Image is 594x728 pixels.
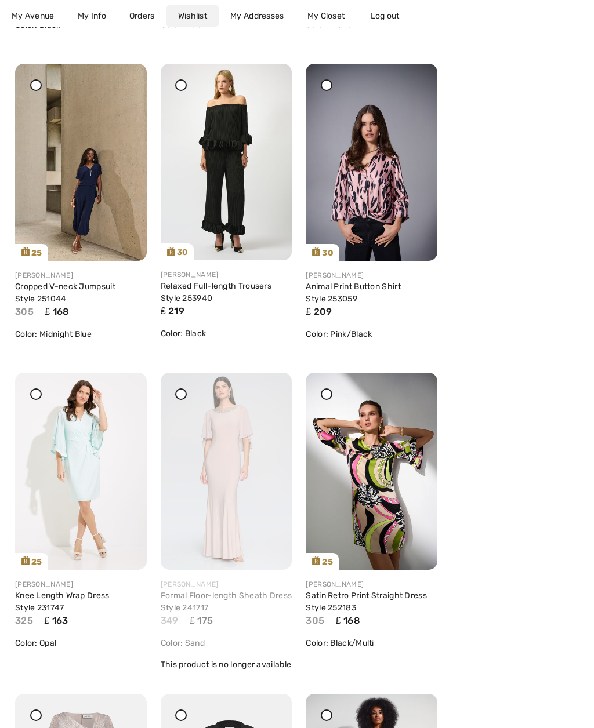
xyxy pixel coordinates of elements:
[306,615,324,626] span: 305
[44,615,68,626] span: ₤ 163
[161,637,292,649] div: Color: Sand
[306,591,427,613] a: Satin Retro Print Straight Dress Style 252183
[306,282,401,304] a: Animal Print Button Shirt Style 253059
[161,373,292,570] img: joseph-ribkoff-dresses-jumpsuits-sand_241717b1_6e46_search.jpg
[161,579,292,589] div: [PERSON_NAME]
[296,5,357,27] a: My Closet
[306,637,437,649] div: Color: Black/Multi
[161,658,292,671] p: This product is no longer available
[118,5,166,27] a: Orders
[161,64,292,260] img: joseph-ribkoff-pants-black_253940_4_428a_search.jpg
[161,64,292,260] a: 30
[15,270,147,281] div: [PERSON_NAME]
[161,281,271,303] a: Relaxed Full-length Trousers Style 253940
[219,5,296,27] a: My Addresses
[15,64,147,261] img: joseph-ribkoff-dresses-jumpsuits-midnight-blue_251044_3_34ea_search.jpg
[15,328,147,340] div: Color: Midnight Blue
[306,306,332,317] span: ₤ 209
[15,282,115,304] a: Cropped V-neck Jumpsuit Style 251044
[15,579,147,589] div: [PERSON_NAME]
[336,615,360,626] span: ₤ 168
[166,5,219,27] a: Wishlist
[306,270,437,281] div: [PERSON_NAME]
[161,305,184,316] span: ₤ 219
[15,64,147,261] a: 25
[190,615,213,626] span: ₤ 175
[161,615,179,626] span: 349
[15,306,34,317] span: 305
[161,270,292,280] div: [PERSON_NAME]
[161,327,292,340] div: Color: Black
[306,373,437,570] img: joseph-ribkoff-dresses-jumpsuits-black-multi_252183_1_3d7d_search.jpg
[306,328,437,340] div: Color: Pink/Black
[12,10,55,22] span: My Avenue
[15,637,147,649] div: Color: Opal
[359,5,423,27] a: Log out
[15,615,33,626] span: 325
[15,373,147,570] img: joseph-ribkoff-dresses-jumpsuits-opal_231747d1_0e16_search.jpg
[161,591,292,613] a: Formal Floor-length Sheath Dress Style 241717
[306,64,437,261] a: 30
[306,373,437,570] a: 25
[66,5,118,27] a: My Info
[306,579,437,589] div: [PERSON_NAME]
[45,306,69,317] span: ₤ 168
[15,373,147,570] a: 25
[306,64,437,261] img: joseph-ribkoff-tops-pink-black_253059_2_f692_search.jpg
[15,591,110,613] a: Knee Length Wrap Dress Style 231747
